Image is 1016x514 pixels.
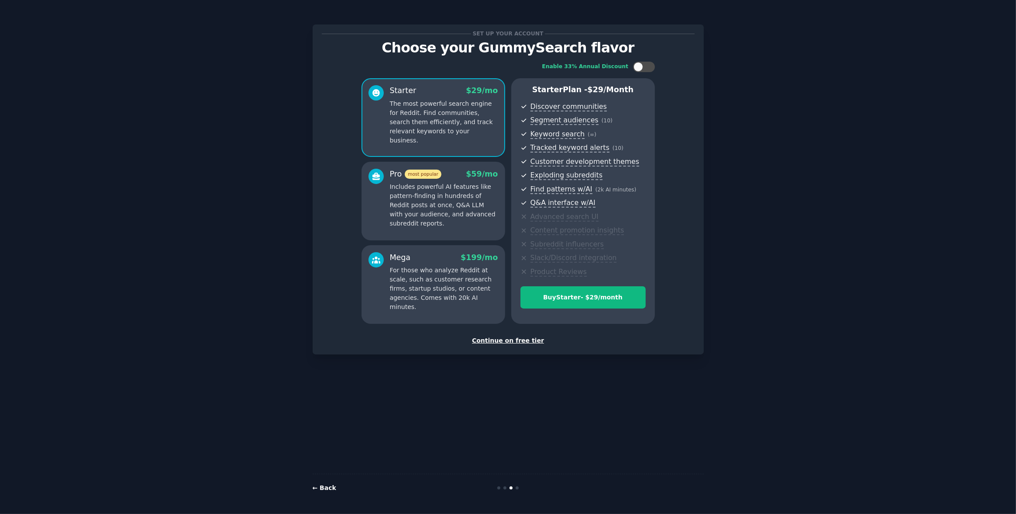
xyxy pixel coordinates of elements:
[530,171,603,180] span: Exploding subreddits
[322,40,695,56] p: Choose your GummySearch flavor
[530,157,640,167] span: Customer development themes
[530,254,617,263] span: Slack/Discord integration
[530,102,607,111] span: Discover communities
[530,240,604,249] span: Subreddit influencers
[471,29,545,38] span: Set up your account
[542,63,629,71] div: Enable 33% Annual Discount
[461,253,498,262] span: $ 199 /mo
[588,85,634,94] span: $ 29 /month
[530,226,624,235] span: Content promotion insights
[530,212,599,222] span: Advanced search UI
[530,130,585,139] span: Keyword search
[520,84,646,95] p: Starter Plan -
[466,86,498,95] span: $ 29 /mo
[520,286,646,309] button: BuyStarter- $29/month
[390,252,411,263] div: Mega
[530,143,610,153] span: Tracked keyword alerts
[390,182,498,228] p: Includes powerful AI features like pattern-finding in hundreds of Reddit posts at once, Q&A LLM w...
[530,198,596,208] span: Q&A interface w/AI
[613,145,623,151] span: ( 10 )
[530,185,592,194] span: Find patterns w/AI
[313,484,336,491] a: ← Back
[530,116,599,125] span: Segment audiences
[390,169,441,180] div: Pro
[390,99,498,145] p: The most powerful search engine for Reddit. Find communities, search them efficiently, and track ...
[405,170,441,179] span: most popular
[588,132,596,138] span: ( ∞ )
[322,336,695,345] div: Continue on free tier
[466,170,498,178] span: $ 59 /mo
[596,187,637,193] span: ( 2k AI minutes )
[602,118,613,124] span: ( 10 )
[390,266,498,312] p: For those who analyze Reddit at scale, such as customer research firms, startup studios, or conte...
[521,293,645,302] div: Buy Starter - $ 29 /month
[530,267,587,277] span: Product Reviews
[390,85,417,96] div: Starter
